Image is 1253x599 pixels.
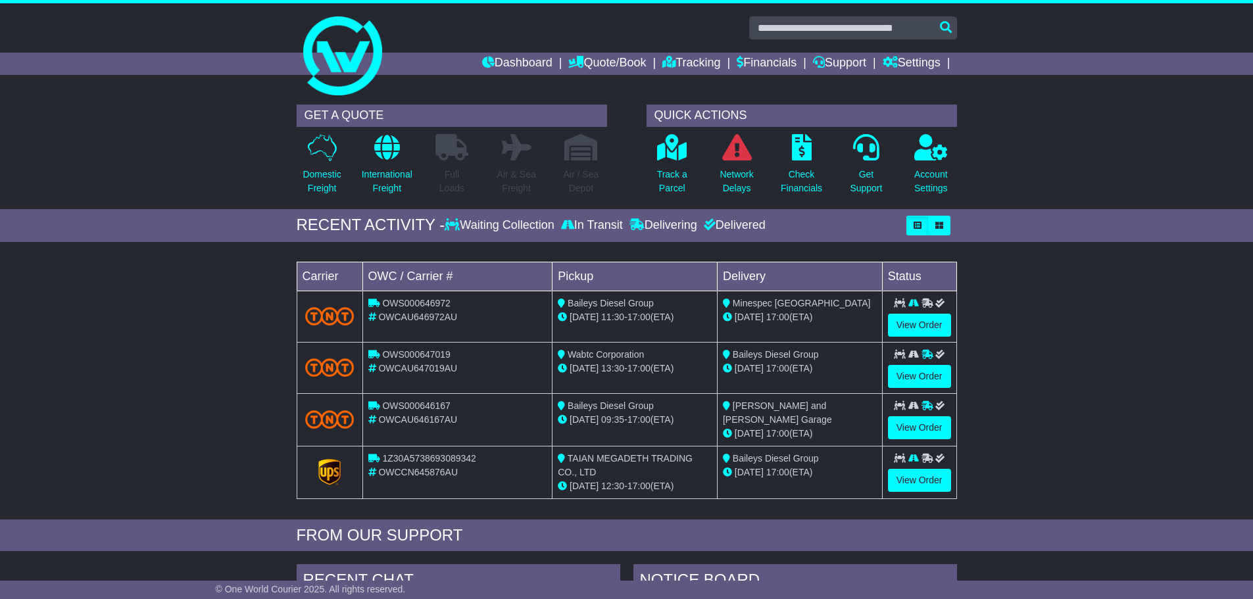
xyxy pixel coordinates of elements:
[914,133,948,203] a: AccountSettings
[305,307,355,325] img: TNT_Domestic.png
[435,168,468,195] p: Full Loads
[564,168,599,195] p: Air / Sea Depot
[720,168,753,195] p: Network Delays
[781,168,822,195] p: Check Financials
[735,428,764,439] span: [DATE]
[568,53,646,75] a: Quote/Book
[601,481,624,491] span: 12:30
[888,314,951,337] a: View Order
[558,479,712,493] div: - (ETA)
[558,413,712,427] div: - (ETA)
[626,218,700,233] div: Delivering
[558,310,712,324] div: - (ETA)
[558,362,712,375] div: - (ETA)
[733,298,871,308] span: Minespec [GEOGRAPHIC_DATA]
[445,218,557,233] div: Waiting Collection
[601,312,624,322] span: 11:30
[382,400,451,411] span: OWS000646167
[735,467,764,477] span: [DATE]
[882,262,956,291] td: Status
[766,467,789,477] span: 17:00
[723,466,877,479] div: (ETA)
[570,481,599,491] span: [DATE]
[558,218,626,233] div: In Transit
[568,349,644,360] span: Wabtc Corporation
[361,133,413,203] a: InternationalFreight
[883,53,941,75] a: Settings
[627,363,651,373] span: 17:00
[719,133,754,203] a: NetworkDelays
[482,53,553,75] a: Dashboard
[302,133,341,203] a: DomesticFreight
[813,53,866,75] a: Support
[570,363,599,373] span: [DATE]
[318,459,341,485] img: GetCarrierServiceLogo
[382,453,476,464] span: 1Z30A5738693089342
[735,312,764,322] span: [DATE]
[303,168,341,195] p: Domestic Freight
[378,312,457,322] span: OWCAU646972AU
[568,298,654,308] span: Baileys Diesel Group
[553,262,718,291] td: Pickup
[914,168,948,195] p: Account Settings
[627,481,651,491] span: 17:00
[568,400,654,411] span: Baileys Diesel Group
[733,349,819,360] span: Baileys Diesel Group
[888,469,951,492] a: View Order
[378,363,457,373] span: OWCAU647019AU
[723,362,877,375] div: (ETA)
[735,363,764,373] span: [DATE]
[601,363,624,373] span: 13:30
[378,467,458,477] span: OWCCN645876AU
[723,400,832,425] span: [PERSON_NAME] and [PERSON_NAME] Garage
[700,218,766,233] div: Delivered
[305,358,355,376] img: TNT_Domestic.png
[305,410,355,428] img: TNT_Domestic.png
[657,168,687,195] p: Track a Parcel
[780,133,823,203] a: CheckFinancials
[647,105,957,127] div: QUICK ACTIONS
[362,262,553,291] td: OWC / Carrier #
[497,168,536,195] p: Air & Sea Freight
[558,453,693,477] span: TAIAN MEGADETH TRADING CO., LTD
[297,216,445,235] div: RECENT ACTIVITY -
[297,526,957,545] div: FROM OUR SUPPORT
[662,53,720,75] a: Tracking
[362,168,412,195] p: International Freight
[717,262,882,291] td: Delivery
[849,133,883,203] a: GetSupport
[723,310,877,324] div: (ETA)
[723,427,877,441] div: (ETA)
[627,414,651,425] span: 17:00
[766,428,789,439] span: 17:00
[737,53,797,75] a: Financials
[656,133,688,203] a: Track aParcel
[733,453,819,464] span: Baileys Diesel Group
[888,365,951,388] a: View Order
[570,312,599,322] span: [DATE]
[297,262,362,291] td: Carrier
[570,414,599,425] span: [DATE]
[382,349,451,360] span: OWS000647019
[601,414,624,425] span: 09:35
[378,414,457,425] span: OWCAU646167AU
[297,105,607,127] div: GET A QUOTE
[766,363,789,373] span: 17:00
[850,168,882,195] p: Get Support
[627,312,651,322] span: 17:00
[216,584,406,594] span: © One World Courier 2025. All rights reserved.
[766,312,789,322] span: 17:00
[888,416,951,439] a: View Order
[382,298,451,308] span: OWS000646972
